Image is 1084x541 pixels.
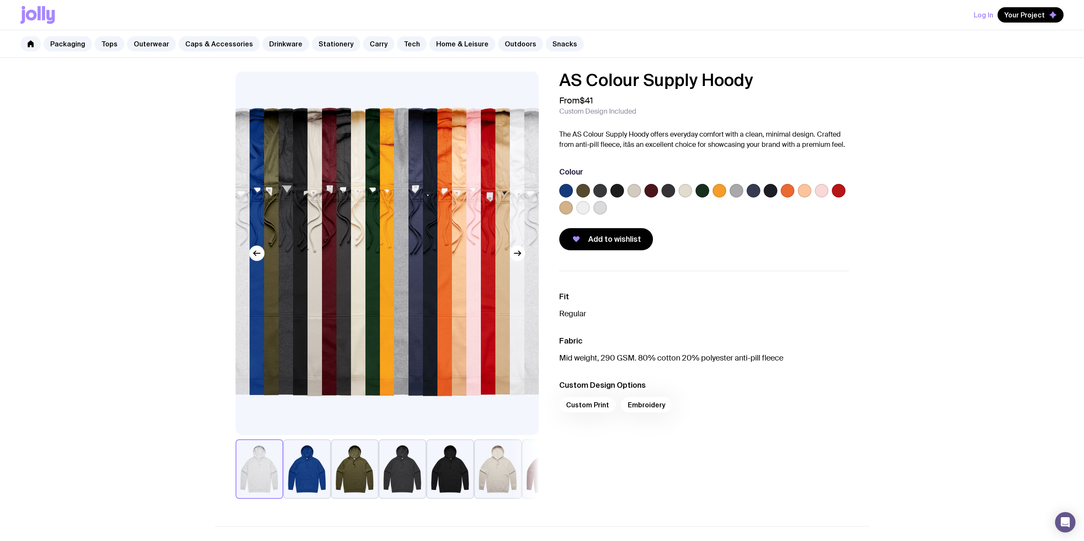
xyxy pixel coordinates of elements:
a: Home & Leisure [429,36,495,52]
a: Tech [397,36,427,52]
h3: Colour [559,167,583,177]
button: Log In [974,7,993,23]
a: Snacks [546,36,584,52]
span: Your Project [1004,11,1045,19]
a: Outdoors [498,36,543,52]
a: Drinkware [262,36,309,52]
a: Packaging [43,36,92,52]
span: Custom Design Included [559,107,636,116]
button: Add to wishlist [559,228,653,250]
p: The AS Colour Supply Hoody offers everyday comfort with a clean, minimal design. Crafted from ant... [559,129,849,150]
a: Carry [363,36,394,52]
div: Open Intercom Messenger [1055,512,1075,532]
h3: Fabric [559,336,849,346]
h1: AS Colour Supply Hoody [559,72,849,89]
button: Your Project [998,7,1064,23]
span: Add to wishlist [588,234,641,244]
a: Tops [95,36,124,52]
h3: Custom Design Options [559,380,849,390]
a: Stationery [312,36,360,52]
p: Mid weight, 290 GSM. 80% cotton 20% polyester anti-pill fleece [559,353,849,363]
p: Regular [559,309,849,319]
h3: Fit [559,292,849,302]
a: Outerwear [127,36,176,52]
a: Caps & Accessories [178,36,260,52]
span: From [559,95,593,106]
span: $41 [580,95,593,106]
